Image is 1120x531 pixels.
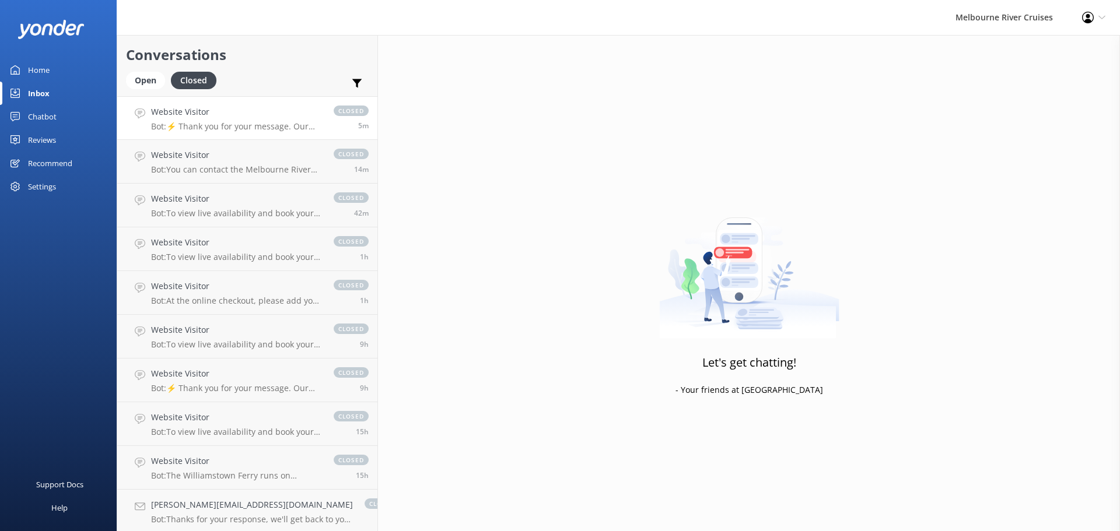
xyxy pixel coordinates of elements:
div: Help [51,496,68,519]
div: Recommend [28,152,72,175]
p: Bot: To view live availability and book your Melbourne River Cruise experience, please visit [URL... [151,427,322,437]
h4: Website Visitor [151,411,322,424]
div: Home [28,58,50,82]
p: Bot: The Williamstown Ferry runs on weekends, and some public holidays, with daily services durin... [151,470,322,481]
span: Oct 13 2025 10:28am (UTC +11:00) Australia/Sydney [358,121,369,131]
span: Oct 13 2025 01:14am (UTC +11:00) Australia/Sydney [360,339,369,349]
span: closed [334,411,369,421]
p: Bot: To view live availability and book your Melbourne River Cruise experience, please visit: [UR... [151,252,322,262]
span: Oct 13 2025 09:09am (UTC +11:00) Australia/Sydney [360,252,369,262]
span: closed [334,367,369,378]
h4: Website Visitor [151,455,322,467]
p: Bot: You can contact the Melbourne River Cruises team by emailing [EMAIL_ADDRESS][DOMAIN_NAME]. V... [151,164,322,175]
div: Support Docs [36,473,83,496]
h3: Let's get chatting! [702,353,796,372]
div: Open [126,72,165,89]
span: closed [334,280,369,290]
div: Closed [171,72,216,89]
span: closed [334,455,369,465]
a: Website VisitorBot:⚡ Thank you for your message. Our office hours are Mon - Fri 9.30am - 5pm. We'... [117,358,377,402]
div: Reviews [28,128,56,152]
span: Oct 13 2025 12:44am (UTC +11:00) Australia/Sydney [360,383,369,393]
span: closed [334,106,369,116]
p: Bot: ⚡ Thank you for your message. Our office hours are Mon - Fri 9.30am - 5pm. We'll get back to... [151,383,322,393]
span: Oct 12 2025 06:34pm (UTC +11:00) Australia/Sydney [356,470,369,480]
h4: Website Visitor [151,323,322,336]
span: Oct 13 2025 08:42am (UTC +11:00) Australia/Sydney [360,296,369,305]
a: Website VisitorBot:To view live availability and book your Melbourne River Cruise experience, ple... [117,184,377,227]
span: closed [334,323,369,334]
p: Bot: To view live availability and book your Melbourne River Cruise experience, please visit [URL... [151,339,322,350]
span: Oct 12 2025 06:45pm (UTC +11:00) Australia/Sydney [356,427,369,437]
div: Inbox [28,82,50,105]
h4: Website Visitor [151,106,322,118]
span: Oct 13 2025 10:19am (UTC +11:00) Australia/Sydney [354,164,369,174]
span: closed [334,192,369,203]
a: Open [126,73,171,86]
h4: Website Visitor [151,236,322,249]
h2: Conversations [126,44,369,66]
h4: Website Visitor [151,280,322,293]
img: artwork of a man stealing a conversation from at giant smartphone [659,193,839,339]
a: Website VisitorBot:You can contact the Melbourne River Cruises team by emailing [EMAIL_ADDRESS][D... [117,140,377,184]
span: closed [334,236,369,247]
span: closed [365,498,400,509]
a: Website VisitorBot:To view live availability and book your Melbourne River Cruise experience, ple... [117,227,377,271]
p: Bot: To view live availability and book your Melbourne River Cruise experience, please visit [URL... [151,208,322,219]
div: Chatbot [28,105,57,128]
p: - Your friends at [GEOGRAPHIC_DATA] [675,384,823,396]
img: yonder-white-logo.png [17,20,85,39]
span: closed [334,149,369,159]
a: Website VisitorBot:To view live availability and book your Melbourne River Cruise experience, ple... [117,402,377,446]
h4: Website Visitor [151,192,322,205]
h4: Website Visitor [151,367,322,380]
p: Bot: At the online checkout, please add your gift voucher code in the box that states: 'do you ha... [151,296,322,306]
h4: Website Visitor [151,149,322,161]
span: Oct 13 2025 09:51am (UTC +11:00) Australia/Sydney [354,208,369,218]
p: Bot: Thanks for your response, we'll get back to you as soon as we can during opening hours. [151,514,353,525]
div: Settings [28,175,56,198]
a: Website VisitorBot:To view live availability and book your Melbourne River Cruise experience, ple... [117,315,377,358]
a: Website VisitorBot:⚡ Thank you for your message. Our office hours are Mon - Fri 9.30am - 5pm. We'... [117,96,377,140]
a: Closed [171,73,222,86]
a: Website VisitorBot:At the online checkout, please add your gift voucher code in the box that stat... [117,271,377,315]
p: Bot: ⚡ Thank you for your message. Our office hours are Mon - Fri 9.30am - 5pm. We'll get back to... [151,121,322,132]
h4: [PERSON_NAME][EMAIL_ADDRESS][DOMAIN_NAME] [151,498,353,511]
a: Website VisitorBot:The Williamstown Ferry runs on weekends, and some public holidays, with daily ... [117,446,377,490]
